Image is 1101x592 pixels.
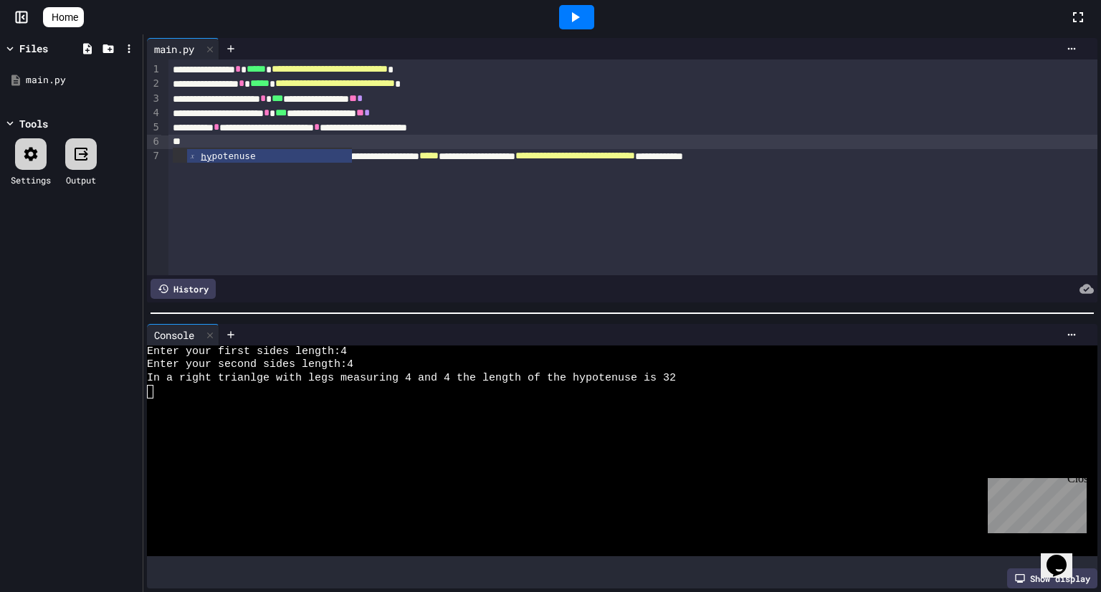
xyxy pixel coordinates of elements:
div: 6 [147,135,161,149]
span: hy [201,151,211,161]
div: main.py [147,42,201,57]
div: 3 [147,92,161,106]
div: 5 [147,120,161,135]
div: Settings [11,173,51,186]
div: Files [19,41,48,56]
div: Tools [19,116,48,131]
div: Console [147,328,201,343]
div: 4 [147,106,161,120]
ul: Completions [173,148,352,163]
a: Home [43,7,84,27]
span: Home [52,10,78,24]
div: 1 [147,62,161,77]
div: Console [147,324,219,345]
div: Output [66,173,96,186]
span: potenuse [201,151,255,161]
span: Enter your second sides length:4 [147,358,353,371]
span: In a right trianlge with legs measuring 4 and 4 the length of the hypotenuse is 32 [147,372,676,385]
span: Enter your first sides length:4 [147,345,347,358]
div: 7 [147,149,161,163]
div: Chat with us now!Close [6,6,99,91]
div: main.py [26,73,138,87]
div: History [151,279,216,299]
div: Show display [1007,568,1097,588]
div: 2 [147,77,161,91]
iframe: chat widget [982,472,1087,533]
iframe: chat widget [1041,535,1087,578]
div: main.py [147,38,219,59]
